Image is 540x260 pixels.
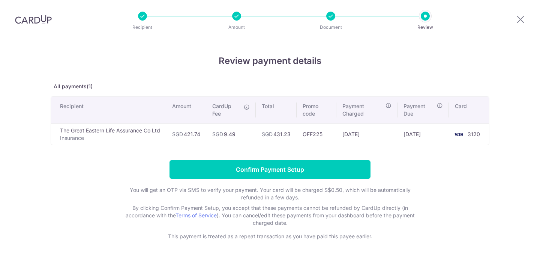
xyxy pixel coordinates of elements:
[166,97,206,123] th: Amount
[468,131,480,137] span: 3120
[51,83,489,90] p: All payments(1)
[397,24,453,31] p: Review
[120,204,420,227] p: By clicking Confirm Payment Setup, you accept that these payments cannot be refunded by CardUp di...
[212,131,223,137] span: SGD
[297,97,337,123] th: Promo code
[172,131,183,137] span: SGD
[115,24,170,31] p: Recipient
[209,24,264,31] p: Amount
[166,123,206,145] td: 421.74
[256,123,297,145] td: 431.23
[206,123,256,145] td: 9.49
[60,134,160,142] p: Insurance
[336,123,397,145] td: [DATE]
[262,131,273,137] span: SGD
[51,97,166,123] th: Recipient
[120,233,420,240] p: This payment is treated as a repeat transaction as you have paid this payee earlier.
[51,123,166,145] td: The Great Eastern Life Assurance Co Ltd
[397,123,449,145] td: [DATE]
[175,212,217,218] a: Terms of Service
[403,103,435,117] span: Payment Due
[51,54,489,68] h4: Review payment details
[342,103,383,117] span: Payment Charged
[451,130,466,139] img: <span class="translation_missing" title="translation missing: en.account_steps.new_confirm_form.b...
[120,186,420,201] p: You will get an OTP via SMS to verify your payment. Your card will be charged S$0.50, which will ...
[449,97,489,123] th: Card
[212,103,240,117] span: CardUp Fee
[169,160,370,179] input: Confirm Payment Setup
[15,15,52,24] img: CardUp
[297,123,337,145] td: OFF225
[256,97,297,123] th: Total
[303,24,358,31] p: Document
